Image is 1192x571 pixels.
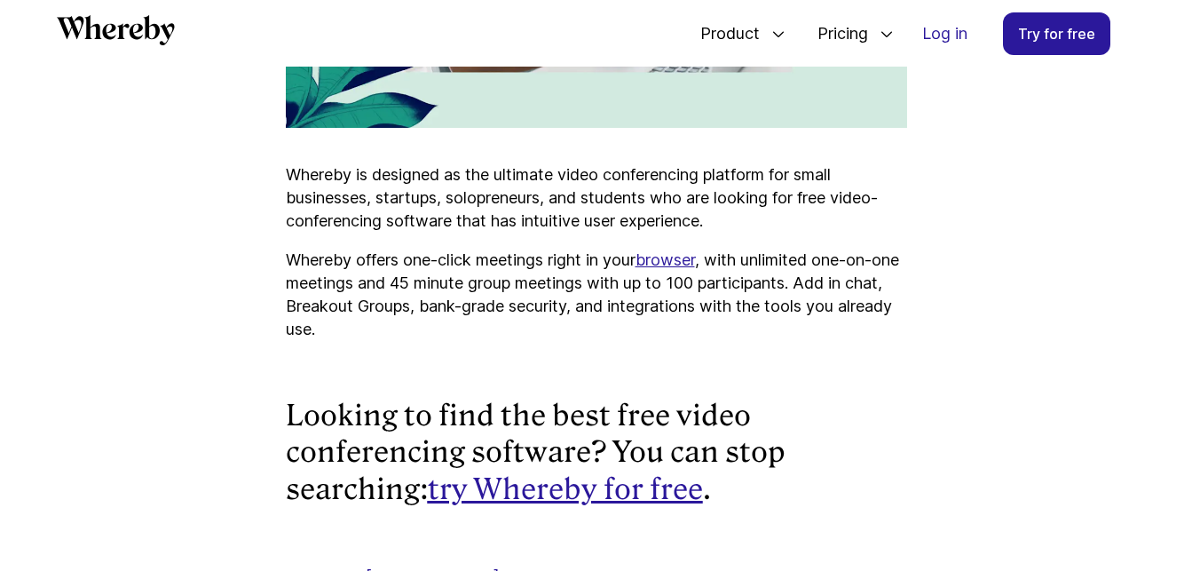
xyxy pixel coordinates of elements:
[428,472,703,506] a: try Whereby for free
[286,398,907,509] h3: Looking to find the best free video conferencing software? You can stop searching: .
[286,249,907,341] p: Whereby offers one-click meetings right in your , with unlimited one-on-one meetings and 45 minut...
[800,4,872,63] span: Pricing
[683,4,764,63] span: Product
[286,163,907,233] p: Whereby is designed as the ultimate video conferencing platform for small businesses, startups, s...
[635,250,695,269] a: browser
[57,15,175,52] a: Whereby
[57,15,175,45] svg: Whereby
[1003,12,1110,55] a: Try for free
[908,13,982,54] a: Log in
